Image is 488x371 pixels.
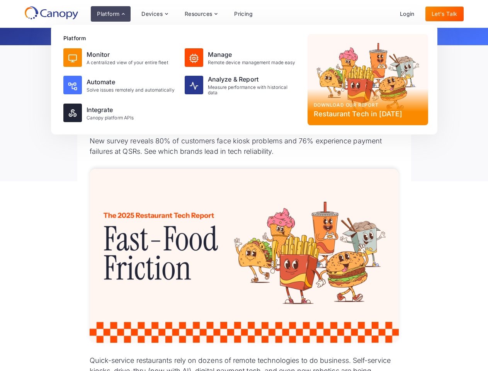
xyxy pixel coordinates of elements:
[308,34,428,125] a: Download our reportRestaurant Tech in [DATE]
[91,6,131,22] div: Platform
[182,71,301,99] a: Analyze & ReportMeasure performance with historical data
[314,102,422,109] div: Download our report
[87,60,168,65] div: A centralized view of your entire fleet
[87,87,175,93] div: Solve issues remotely and automatically
[208,50,296,59] div: Manage
[60,100,180,125] a: IntegrateCanopy platform APIs
[51,25,437,134] nav: Platform
[141,11,163,17] div: Devices
[87,50,168,59] div: Monitor
[179,6,223,22] div: Resources
[135,6,174,22] div: Devices
[208,60,296,65] div: Remote device management made easy
[314,109,422,119] div: Restaurant Tech in [DATE]
[90,136,399,157] p: New survey reveals 80% of customers face kiosk problems and 76% experience payment failures at QS...
[208,85,298,96] div: Measure performance with historical data
[87,115,134,121] div: Canopy platform APIs
[60,71,180,99] a: AutomateSolve issues remotely and automatically
[87,105,134,114] div: Integrate
[228,7,259,21] a: Pricing
[208,75,298,84] div: Analyze & Report
[97,11,119,17] div: Platform
[87,77,175,87] div: Automate
[394,7,421,21] a: Login
[60,45,180,70] a: MonitorA centralized view of your entire fleet
[185,11,213,17] div: Resources
[182,45,301,70] a: ManageRemote device management made easy
[425,7,464,21] a: Let's Talk
[63,34,301,42] div: Platform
